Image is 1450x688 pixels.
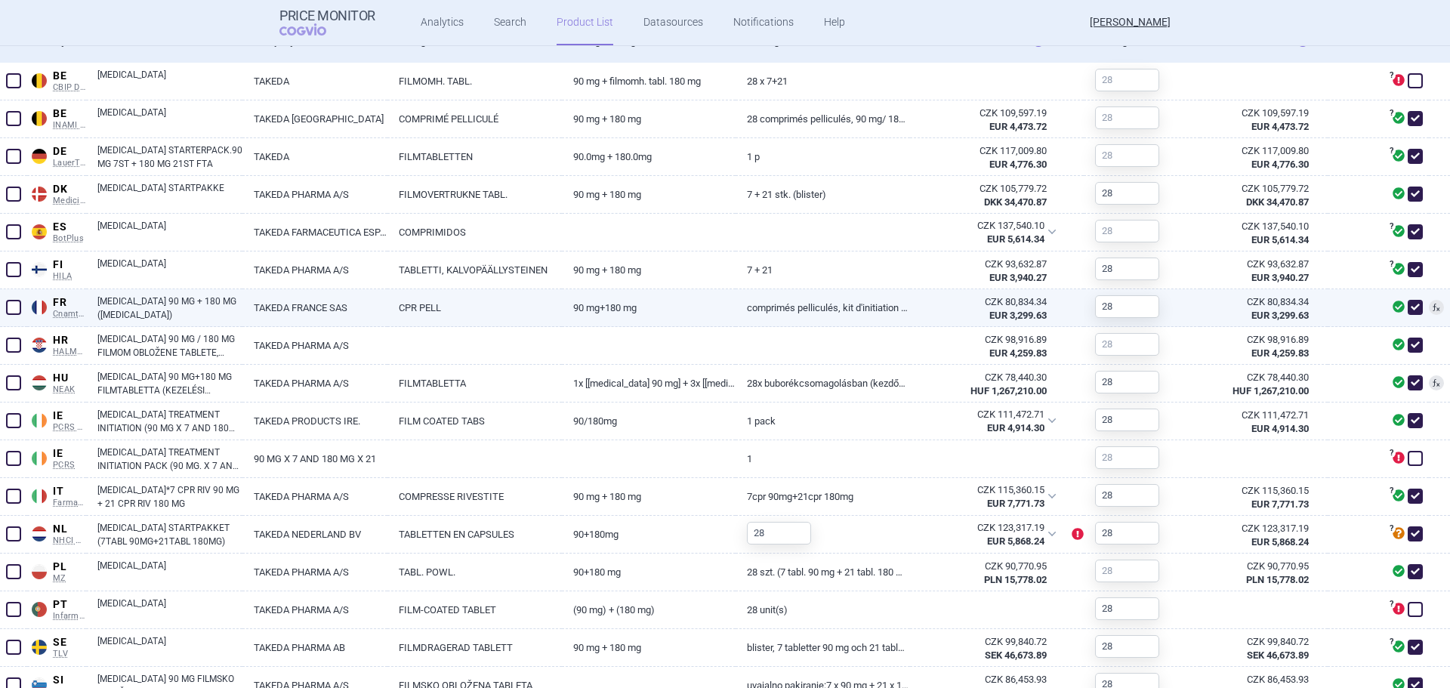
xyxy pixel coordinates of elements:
div: CZK 137,540.10EUR 5,614.34 [910,214,1066,251]
span: ? [1387,449,1396,458]
a: FILM COATED TABS [387,403,561,440]
a: 90+180MG [562,516,736,553]
strong: DKK 34,470.87 [1246,196,1309,208]
img: Finland [32,262,47,277]
abbr: SP-CAU-010 Belgie hrazené LP [921,106,1047,134]
span: IE [53,447,86,461]
strong: SEK 46,673.89 [985,649,1047,661]
span: HU [53,372,86,385]
a: TAKEDA [GEOGRAPHIC_DATA] [242,100,387,137]
div: CZK 78,440.30 [1211,371,1309,384]
a: 90/180mg [562,403,736,440]
a: 1x [[MEDICAL_DATA] 90 mg] + 3x [[MEDICAL_DATA] 180 mg] [562,365,736,402]
span: HILA [53,271,86,282]
a: SESETLV [27,633,86,659]
a: [MEDICAL_DATA] [97,68,242,95]
a: [MEDICAL_DATA] [97,106,242,133]
span: PL [53,560,86,574]
a: FILMOMH. TABL. [387,63,561,100]
a: [MEDICAL_DATA] 90 MG / 180 MG FILMOM OBLOŽENE TABLETE, POČETNO PAKIRANJE, 28 TABLETA U BLISTERU [97,332,242,359]
a: TAKEDA PHARMA A/S [242,327,387,364]
a: TAKEDA FARMACEUTICA ESPAÑA S.A. [242,214,387,251]
strong: DKK 34,470.87 [984,196,1047,208]
a: [MEDICAL_DATA] [97,597,242,624]
div: CZK 80,834.34 [921,295,1047,309]
span: NL [53,523,86,536]
a: 28 x 7+21 [736,63,909,100]
strong: EUR 3,940.27 [989,272,1047,283]
input: 28 [1095,295,1159,318]
input: 28 [1095,560,1159,582]
img: Germany [32,149,47,164]
div: CZK 86,453.93 [921,673,1047,686]
span: PCRS [53,460,86,470]
span: CBIP DCI [53,82,86,93]
a: [MEDICAL_DATA] [97,559,242,586]
a: TAKEDA PRODUCTS IRE. [242,403,387,440]
a: 1 [736,440,909,477]
div: CZK 117,009.80 [1211,144,1309,158]
span: INAMI RPS [53,120,86,131]
a: HUHUNEAK [27,369,86,395]
strong: EUR 7,771.73 [1251,498,1309,510]
a: CZK 111,472.71EUR 4,914.30 [1200,403,1328,442]
span: DE [53,145,86,159]
strong: EUR 4,776.30 [1251,159,1309,170]
a: 90 mg + 180 mg [562,251,736,288]
a: IEIEPCRS [27,444,86,470]
a: 7CPR 90MG+21CPR 180MG [736,478,909,515]
input: 28 [1095,333,1159,356]
img: Spain [32,224,47,239]
strong: EUR 7,771.73 [987,498,1044,509]
div: CZK 105,779.72 [921,182,1047,196]
a: 7 + 21 stk. (blister) [736,176,909,213]
strong: EUR 4,473.72 [989,121,1047,132]
span: MZ [53,573,86,584]
a: COMPRESSE RIVESTITE [387,478,561,515]
a: CPR PELL [387,289,561,326]
a: PTPTInfarmed Infomed [27,595,86,622]
input: 28 [1095,69,1159,91]
div: CZK 115,360.15 [921,483,1044,497]
input: 28 [1095,106,1159,129]
a: 7 + 21 [736,251,909,288]
a: 90 mg + 180 mg [562,176,736,213]
img: Ireland [32,413,47,428]
div: CZK 117,009.80 [921,144,1047,158]
img: France [32,300,47,315]
a: FILMTABLETTA [387,365,561,402]
a: [MEDICAL_DATA] TREATMENT INITIATION PACK (90 MG. X 7 AND 180 MG. X 21) FILM COATED TABS. PACK 1 [97,446,242,473]
div: CZK 115,360.15EUR 7,771.73 [910,478,1066,516]
a: DEDELauerTaxe CGM [27,142,86,168]
span: Medicinpriser [53,196,86,206]
a: CZK 78,440.30HUF 1,267,210.00 [1200,365,1328,404]
a: CZK 105,779.72DKK 34,470.87 [1200,176,1328,215]
strong: PLN 15,778.02 [984,574,1047,585]
img: Denmark [32,187,47,202]
div: CZK 123,317.19 [1211,522,1309,535]
a: 90 MG + 180 MG [562,478,736,515]
a: HRHRHALMED PCL SUMMARY [27,331,86,357]
span: SE [53,636,86,649]
strong: EUR 3,299.63 [1251,310,1309,321]
input: 28 [1095,220,1159,242]
strong: SEK 46,673.89 [1247,649,1309,661]
a: CZK 117,009.80EUR 4,776.30 [1200,138,1328,177]
img: Portugal [32,602,47,617]
img: Netherlands [32,526,47,541]
a: COMPRIMÉS PELLICULÉS, KIT D'INITIATION DE TRAITEMENT : 7 COMPRIMÉS DE 90 MG + 21 COMPRIMÉS DE 180 MG [736,289,909,326]
input: 28 [1095,371,1159,393]
div: CZK 111,472.71 [1211,409,1309,422]
span: FI [53,258,86,272]
abbr: SP-CAU-010 Maďarsko [921,371,1047,398]
a: FILMOVERTRUKNE TABL. [387,176,561,213]
a: 90 mg + filmomh. tabl. 180 mg [562,63,736,100]
div: CZK 93,632.87 [1211,258,1309,271]
div: CZK 137,540.10 [1211,220,1309,233]
a: [MEDICAL_DATA]*7 CPR RIV 90 MG + 21 CPR RIV 180 MG [97,483,242,511]
a: TAKEDA PHARMA AB [242,629,387,666]
strong: EUR 4,914.30 [987,422,1044,433]
strong: EUR 5,614.34 [1251,234,1309,245]
a: 28x buborékcsomagolásban (kezdőcsomag: 7x90 mg+21x180 mg) [736,365,909,402]
span: SI [53,674,86,687]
